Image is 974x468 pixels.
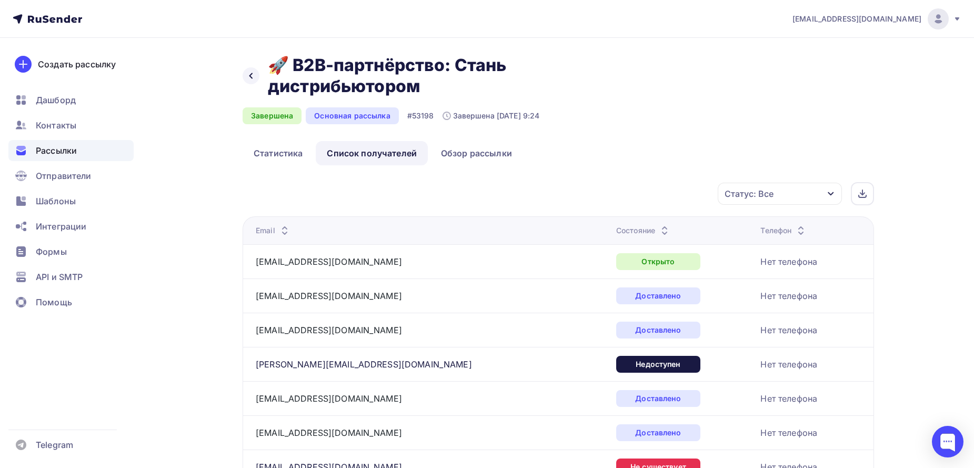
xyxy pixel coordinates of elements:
div: Email [256,225,291,236]
div: Доставлено [616,287,700,304]
div: #53198 [407,111,434,121]
a: [EMAIL_ADDRESS][DOMAIN_NAME] [256,393,402,404]
span: Рассылки [36,144,77,157]
a: [EMAIL_ADDRESS][DOMAIN_NAME] [256,427,402,438]
div: Статус: Все [725,187,774,200]
div: Завершена [DATE] 9:24 [443,111,540,121]
div: Телефон [760,225,807,236]
a: [EMAIL_ADDRESS][DOMAIN_NAME] [256,256,402,267]
span: Дашборд [36,94,76,106]
div: Нет телефона [760,358,817,371]
a: Формы [8,241,134,262]
a: Дашборд [8,89,134,111]
button: Статус: Все [717,182,842,205]
div: Доставлено [616,390,700,407]
div: Нет телефона [760,255,817,268]
div: Недоступен [616,356,700,373]
div: Создать рассылку [38,58,116,71]
div: [PERSON_NAME][EMAIL_ADDRESS][DOMAIN_NAME] [256,358,472,371]
div: Нет телефона [760,392,817,405]
span: Telegram [36,439,73,451]
span: Интеграции [36,220,86,233]
div: Доставлено [616,424,700,441]
a: Статистика [243,141,314,165]
div: Нет телефона [760,324,817,336]
a: [EMAIL_ADDRESS][DOMAIN_NAME] [256,291,402,301]
div: Нет телефона [760,426,817,439]
div: Доставлено [616,322,700,338]
a: Отправители [8,165,134,186]
span: API и SMTP [36,271,83,283]
span: Шаблоны [36,195,76,207]
a: Контакты [8,115,134,136]
a: Рассылки [8,140,134,161]
span: [EMAIL_ADDRESS][DOMAIN_NAME] [792,14,921,24]
div: Нет телефона [760,290,817,302]
div: Открыто [616,253,700,270]
span: Контакты [36,119,76,132]
a: Список получателей [316,141,428,165]
div: Состояние [616,225,671,236]
span: Формы [36,245,67,258]
a: [EMAIL_ADDRESS][DOMAIN_NAME] [792,8,961,29]
a: Обзор рассылки [430,141,523,165]
h2: 🚀 B2B-партнёрство: Стань дистрибьютором [268,55,586,97]
div: Основная рассылка [306,107,398,124]
a: Шаблоны [8,191,134,212]
a: [EMAIL_ADDRESS][DOMAIN_NAME] [256,325,402,335]
div: Завершена [243,107,302,124]
span: Отправители [36,170,92,182]
span: Помощь [36,296,72,308]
